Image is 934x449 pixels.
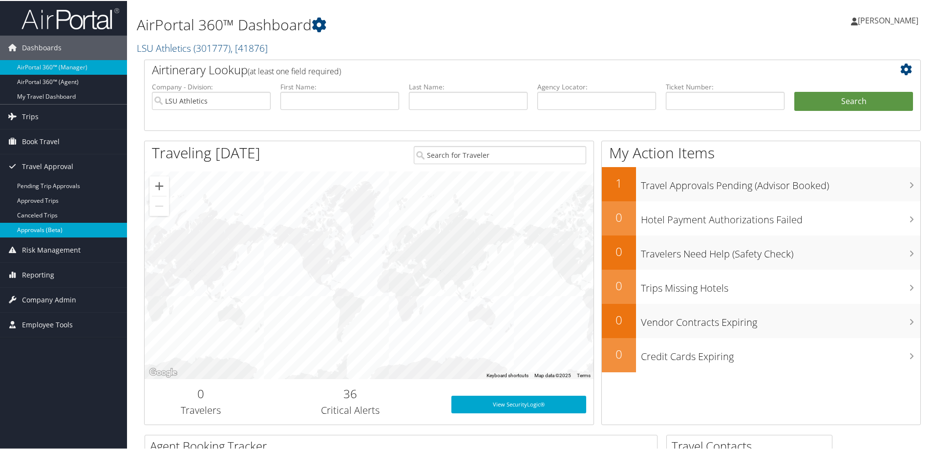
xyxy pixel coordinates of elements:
img: airportal-logo.png [21,6,119,29]
button: Zoom in [149,175,169,195]
h3: Travel Approvals Pending (Advisor Booked) [641,173,920,192]
label: Ticket Number: [666,81,785,91]
label: First Name: [280,81,399,91]
img: Google [147,365,179,378]
a: Open this area in Google Maps (opens a new window) [147,365,179,378]
a: 0Travelers Need Help (Safety Check) [602,235,920,269]
span: Trips [22,104,39,128]
label: Company - Division: [152,81,271,91]
span: , [ 41876 ] [231,41,268,54]
span: Book Travel [22,128,60,153]
label: Last Name: [409,81,528,91]
h1: Traveling [DATE] [152,142,260,162]
h3: Travelers Need Help (Safety Check) [641,241,920,260]
h2: 1 [602,174,636,191]
a: 0Credit Cards Expiring [602,337,920,371]
button: Search [794,91,913,110]
h2: 0 [602,345,636,362]
h2: 36 [264,385,437,401]
span: Reporting [22,262,54,286]
button: Zoom out [149,195,169,215]
a: LSU Athletics [137,41,268,54]
a: [PERSON_NAME] [851,5,928,34]
a: 0Trips Missing Hotels [602,269,920,303]
h2: 0 [602,208,636,225]
a: 0Hotel Payment Authorizations Failed [602,200,920,235]
h2: Airtinerary Lookup [152,61,849,77]
h3: Credit Cards Expiring [641,344,920,363]
span: Risk Management [22,237,81,261]
a: View SecurityLogic® [451,395,586,412]
a: 0Vendor Contracts Expiring [602,303,920,337]
label: Agency Locator: [537,81,656,91]
h2: 0 [602,277,636,293]
span: (at least one field required) [248,65,341,76]
h3: Travelers [152,403,250,416]
h3: Trips Missing Hotels [641,276,920,294]
span: Map data ©2025 [534,372,571,377]
h2: 0 [152,385,250,401]
h3: Hotel Payment Authorizations Failed [641,207,920,226]
span: ( 301777 ) [193,41,231,54]
h2: 0 [602,311,636,327]
h1: My Action Items [602,142,920,162]
button: Keyboard shortcuts [487,371,529,378]
h1: AirPortal 360™ Dashboard [137,14,664,34]
span: Dashboards [22,35,62,59]
span: Company Admin [22,287,76,311]
h3: Critical Alerts [264,403,437,416]
a: Terms (opens in new tab) [577,372,591,377]
h3: Vendor Contracts Expiring [641,310,920,328]
a: 1Travel Approvals Pending (Advisor Booked) [602,166,920,200]
h2: 0 [602,242,636,259]
span: Travel Approval [22,153,73,178]
input: Search for Traveler [414,145,586,163]
span: [PERSON_NAME] [858,14,918,25]
span: Employee Tools [22,312,73,336]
